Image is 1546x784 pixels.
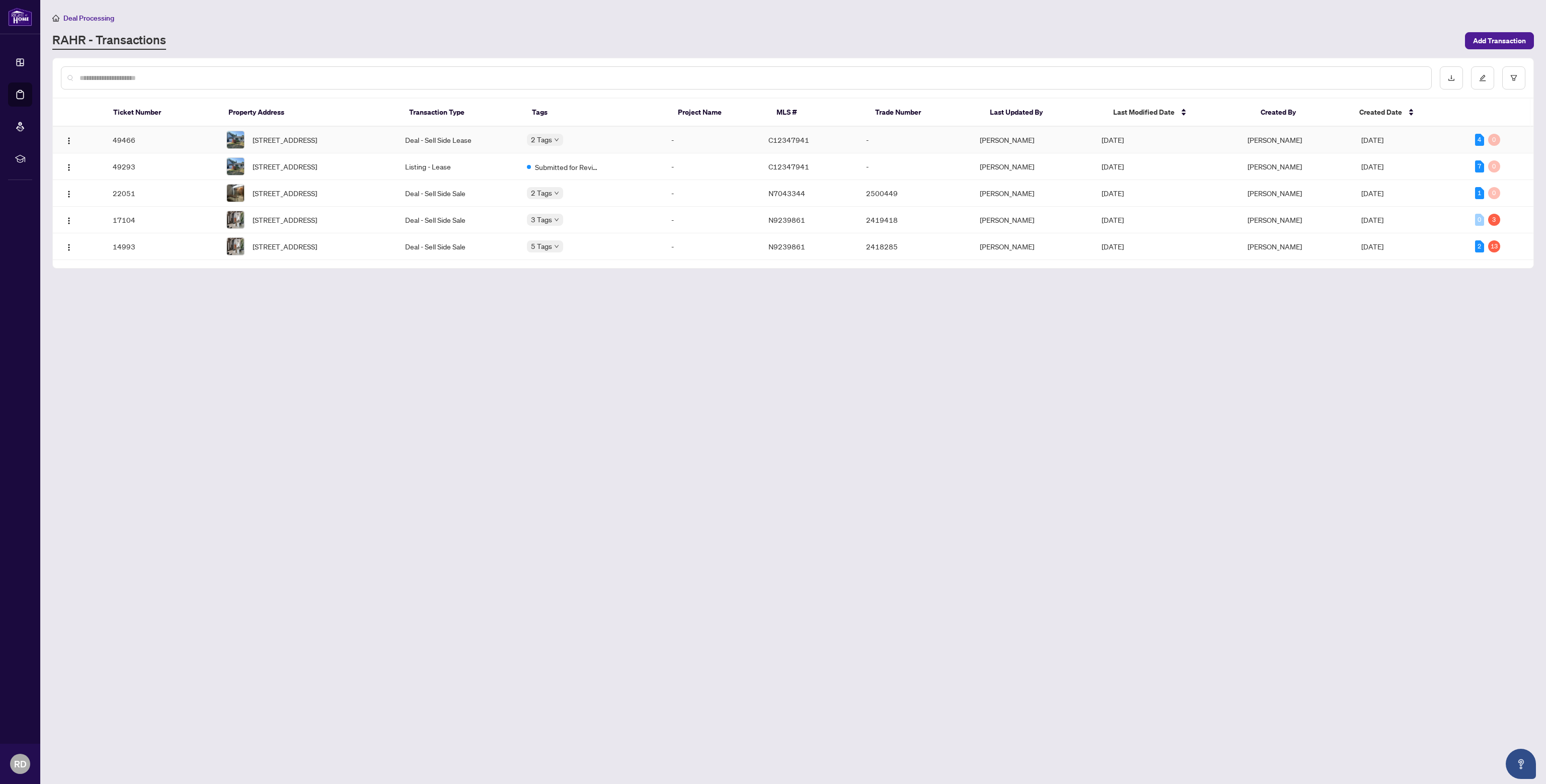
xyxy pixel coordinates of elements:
[1502,66,1525,90] button: filter
[531,214,552,225] span: 3 Tags
[227,185,244,202] img: thumbnail-img
[14,757,27,771] span: RD
[105,233,218,260] td: 14993
[1248,135,1302,144] span: [PERSON_NAME]
[663,233,761,260] td: -
[554,244,559,249] span: down
[1361,242,1383,251] span: [DATE]
[972,207,1094,233] td: [PERSON_NAME]
[670,99,768,127] th: Project Name
[397,233,519,260] td: Deal - Sell Side Sale
[1475,214,1484,226] div: 0
[1102,215,1124,224] span: [DATE]
[105,99,220,127] th: Ticket Number
[105,180,218,207] td: 22051
[1248,189,1302,198] span: [PERSON_NAME]
[1113,107,1175,118] span: Last Modified Date
[1479,74,1486,81] span: edit
[61,212,77,228] button: Logo
[1440,66,1463,90] button: download
[61,185,77,201] button: Logo
[253,161,317,172] span: [STREET_ADDRESS]
[972,153,1094,180] td: [PERSON_NAME]
[1361,135,1383,144] span: [DATE]
[867,99,982,127] th: Trade Number
[1102,135,1124,144] span: [DATE]
[253,241,317,252] span: [STREET_ADDRESS]
[1488,214,1500,226] div: 3
[663,127,761,153] td: -
[1506,749,1536,779] button: Open asap
[1253,99,1351,127] th: Created By
[1359,107,1402,118] span: Created Date
[554,191,559,196] span: down
[52,32,166,50] a: RAHR - Transactions
[105,153,218,180] td: 49293
[1351,99,1466,127] th: Created Date
[1248,162,1302,171] span: [PERSON_NAME]
[61,132,77,148] button: Logo
[1471,66,1494,90] button: edit
[65,190,73,198] img: Logo
[227,211,244,228] img: thumbnail-img
[1488,187,1500,199] div: 0
[554,217,559,222] span: down
[858,127,972,153] td: -
[524,99,670,127] th: Tags
[253,188,317,199] span: [STREET_ADDRESS]
[220,99,401,127] th: Property Address
[1473,33,1526,49] span: Add Transaction
[1488,160,1500,172] div: 0
[1448,74,1455,81] span: download
[105,207,218,233] td: 17104
[1102,189,1124,198] span: [DATE]
[768,99,867,127] th: MLS #
[61,238,77,254] button: Logo
[397,153,519,180] td: Listing - Lease
[8,8,32,26] img: logo
[397,207,519,233] td: Deal - Sell Side Sale
[768,242,805,251] span: N9239861
[65,163,73,171] img: Logo
[1475,160,1484,172] div: 7
[663,207,761,233] td: -
[1105,99,1253,127] th: Last Modified Date
[397,127,519,153] td: Deal - Sell Side Lease
[65,243,73,251] img: Logo
[858,180,972,207] td: 2500449
[1102,242,1124,251] span: [DATE]
[663,180,761,207] td: -
[535,161,600,172] span: Submitted for Review
[1248,215,1302,224] span: [PERSON_NAME]
[1510,74,1517,81] span: filter
[253,214,317,225] span: [STREET_ADDRESS]
[52,15,59,22] span: home
[227,158,244,175] img: thumbnail-img
[105,127,218,153] td: 49466
[61,158,77,175] button: Logo
[768,162,809,171] span: C12347941
[858,153,972,180] td: -
[982,99,1105,127] th: Last Updated By
[1475,134,1484,146] div: 4
[1361,162,1383,171] span: [DATE]
[858,233,972,260] td: 2418285
[972,233,1094,260] td: [PERSON_NAME]
[401,99,524,127] th: Transaction Type
[972,180,1094,207] td: [PERSON_NAME]
[1102,162,1124,171] span: [DATE]
[531,240,552,252] span: 5 Tags
[663,153,761,180] td: -
[253,134,317,145] span: [STREET_ADDRESS]
[768,135,809,144] span: C12347941
[531,187,552,199] span: 2 Tags
[1248,242,1302,251] span: [PERSON_NAME]
[768,189,805,198] span: N7043344
[1488,240,1500,252] div: 13
[1488,134,1500,146] div: 0
[227,131,244,148] img: thumbnail-img
[972,127,1094,153] td: [PERSON_NAME]
[1361,215,1383,224] span: [DATE]
[397,180,519,207] td: Deal - Sell Side Sale
[1361,189,1383,198] span: [DATE]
